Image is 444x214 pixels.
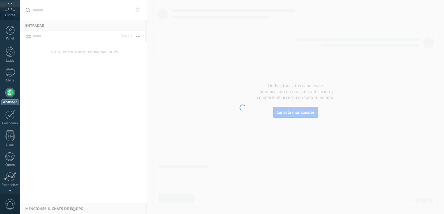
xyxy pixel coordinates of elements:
div: Listas [1,143,19,147]
div: Estadísticas [1,183,19,187]
div: Chats [1,79,19,83]
div: Calendario [1,121,19,126]
div: Panel [1,37,19,41]
div: Correo [1,163,19,167]
span: Cuenta [5,13,15,17]
div: WhatsApp [1,99,19,105]
div: Leads [1,59,19,63]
